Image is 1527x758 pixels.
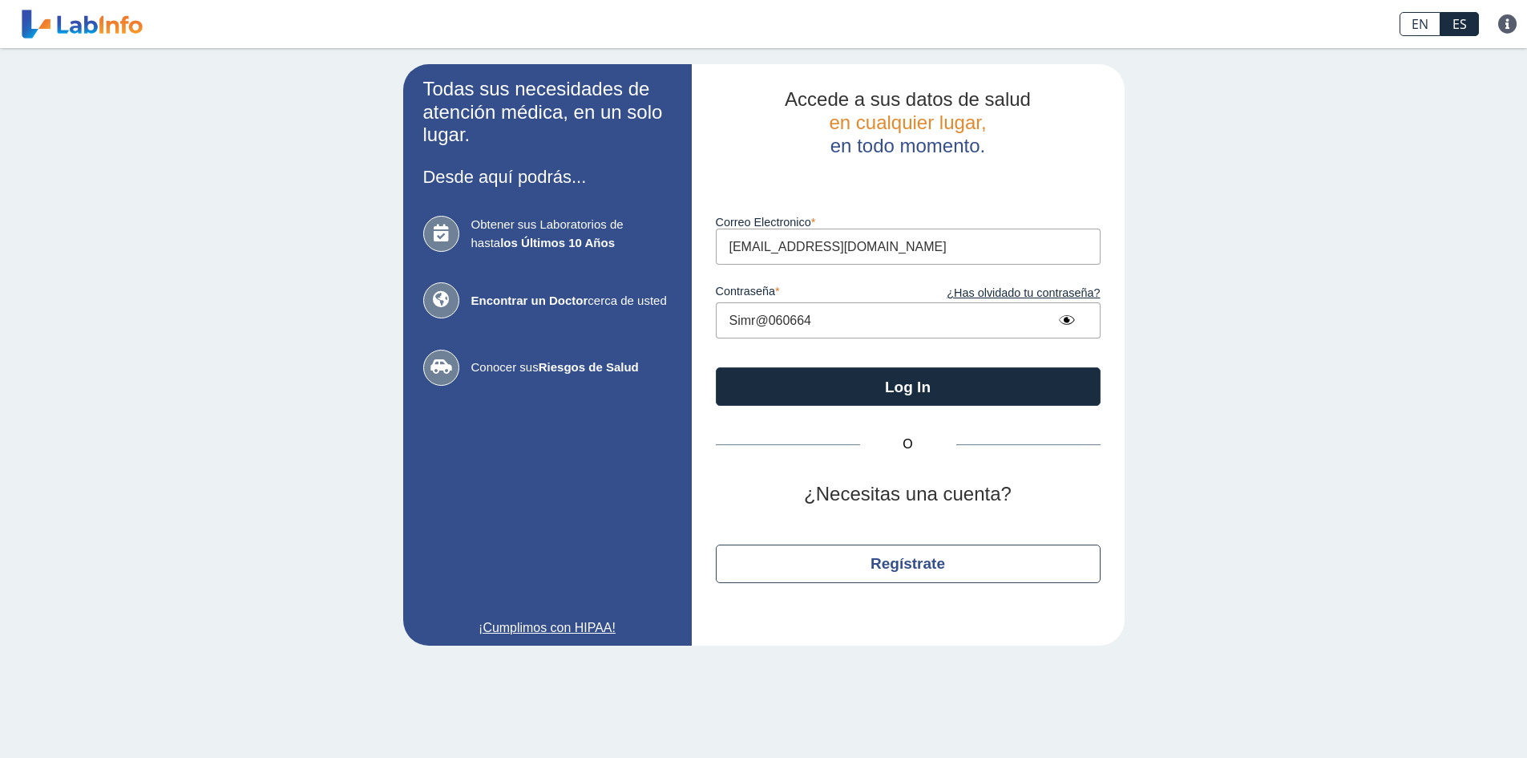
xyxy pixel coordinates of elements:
button: Log In [716,367,1101,406]
a: ¡Cumplimos con HIPAA! [423,618,672,638]
span: Conocer sus [471,359,672,377]
a: ES [1440,12,1479,36]
iframe: Help widget launcher [1384,695,1509,740]
span: en cualquier lugar, [829,111,986,133]
label: contraseña [716,285,908,302]
span: cerca de usted [471,292,672,310]
b: Encontrar un Doctor [471,294,588,307]
h3: Desde aquí podrás... [423,167,672,187]
h2: Todas sus necesidades de atención médica, en un solo lugar. [423,78,672,147]
span: Obtener sus Laboratorios de hasta [471,216,672,252]
button: Regístrate [716,545,1101,583]
span: en todo momento. [830,135,985,156]
a: ¿Has olvidado tu contraseña? [908,285,1101,302]
span: O [860,435,956,454]
label: Correo Electronico [716,216,1101,229]
b: Riesgos de Salud [539,360,639,374]
a: EN [1400,12,1440,36]
h2: ¿Necesitas una cuenta? [716,483,1101,506]
b: los Últimos 10 Años [500,236,615,249]
span: Accede a sus datos de salud [785,88,1031,110]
